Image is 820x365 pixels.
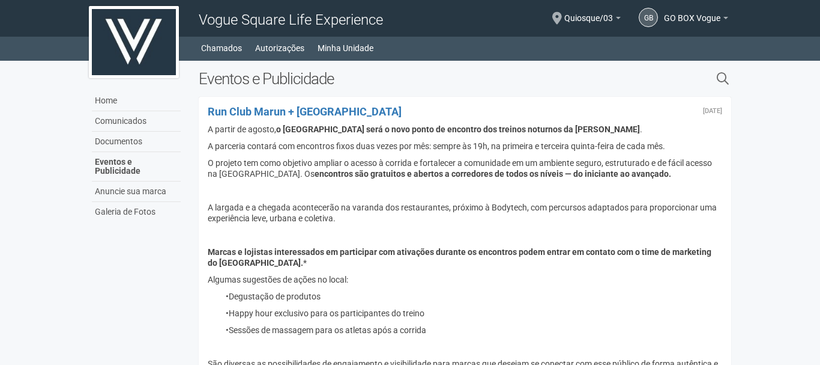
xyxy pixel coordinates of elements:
a: Galeria de Fotos [92,202,181,222]
span: Algumas sugestões de ações no local: [208,275,348,284]
span: • [226,292,229,301]
a: Autorizações [255,40,304,57]
span: Degustação de produtos [229,292,321,301]
span: • [226,308,229,318]
span: A partir de agosto, [208,124,276,134]
a: Minha Unidade [318,40,373,57]
span: . [640,124,642,134]
span: Quiosque/03 [564,2,613,23]
span: O projeto tem como objetivo ampliar o acesso à corrida e fortalecer a comunidade em um ambiente s... [208,158,714,179]
span: A largada e a chegada acontecerão na varanda dos restaurantes, próximo à Bodytech, com percursos ... [208,203,719,223]
a: Anuncie sua marca [92,182,181,202]
a: Run Club Marun + [GEOGRAPHIC_DATA] [208,105,402,118]
span: Sessões de massagem para os atletas após a corrida [229,325,426,335]
h2: Eventos e Publicidade [199,70,593,88]
img: logo.jpg [89,6,179,78]
a: Quiosque/03 [564,15,621,25]
a: Comunicados [92,111,181,132]
span: Vogue Square Life Experience [199,11,383,28]
span: Happy hour exclusivo para os participantes do treino [229,308,424,318]
a: Eventos e Publicidade [92,152,181,182]
strong: o [GEOGRAPHIC_DATA] será o novo ponto de encontro dos treinos noturnos da [PERSON_NAME] [276,124,640,134]
strong: Marcas e lojistas interessados em participar com ativações durante os encontros podem entrar em c... [208,247,713,268]
span: A parceria contará com encontros fixos duas vezes por mês: sempre às 19h, na primeira e terceira ... [208,141,665,151]
strong: encontros são gratuitos e abertos a corredores de todos os níveis — do iniciante ao avançado. [315,169,671,179]
span: • [226,325,229,335]
a: GB [639,8,658,27]
div: Sexta-feira, 25 de julho de 2025 às 15:25 [703,108,722,115]
a: GO BOX Vogue [664,15,728,25]
a: Chamados [201,40,242,57]
span: GO BOX Vogue [664,2,720,23]
a: Documentos [92,132,181,152]
a: Home [92,91,181,111]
